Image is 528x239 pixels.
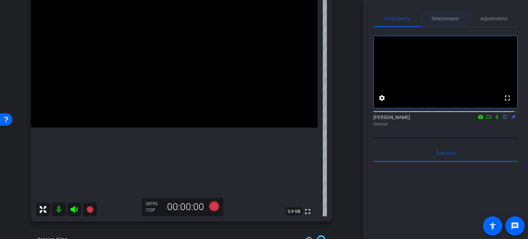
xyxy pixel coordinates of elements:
mat-icon: message [511,222,519,230]
div: 30 [145,201,163,207]
span: FPS [150,202,157,206]
mat-icon: accessibility [488,222,497,230]
span: 0.9 GB [285,207,303,216]
mat-icon: fullscreen [304,207,312,216]
span: Everyone [436,151,455,156]
div: 00:00:00 [163,201,209,213]
mat-icon: fullscreen [503,94,511,102]
div: 720P [145,207,163,213]
mat-icon: settings [378,94,386,102]
span: Adjustments [480,16,507,21]
mat-icon: flip [501,113,509,120]
div: [PERSON_NAME] [373,114,518,127]
span: Participants [384,16,410,21]
div: Director [373,121,518,127]
span: Teleprompter [431,16,459,21]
